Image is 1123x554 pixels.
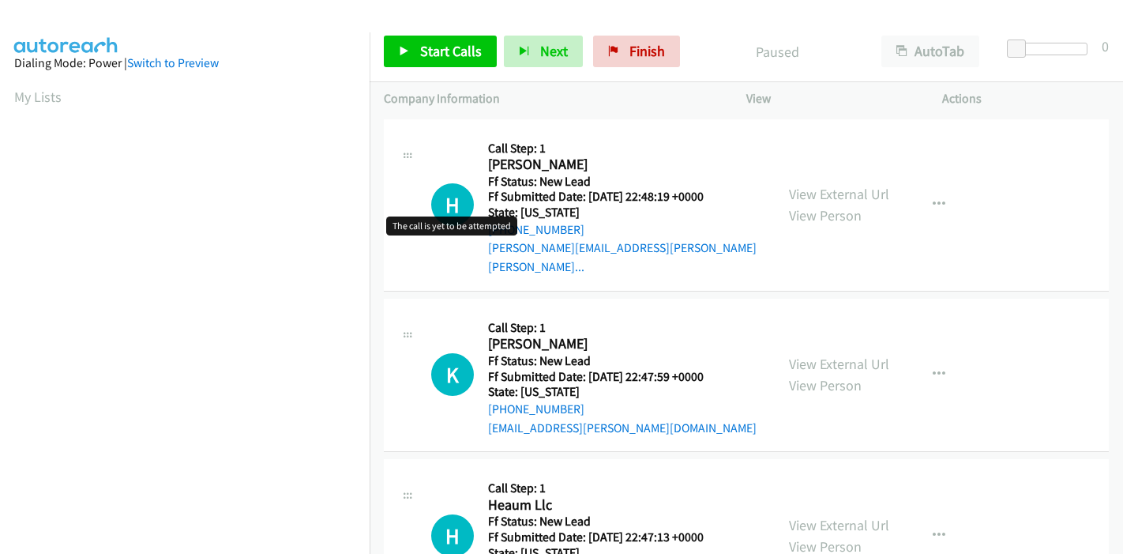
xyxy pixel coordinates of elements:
[488,420,757,435] a: [EMAIL_ADDRESS][PERSON_NAME][DOMAIN_NAME]
[488,514,723,530] h5: Ff Status: New Lead
[14,54,355,73] div: Dialing Mode: Power |
[386,217,517,236] div: The call is yet to be attempted
[593,36,680,67] a: Finish
[488,530,723,545] h5: Ff Submitted Date: [DATE] 22:47:13 +0000
[789,516,889,534] a: View External Url
[488,189,761,205] h5: Ff Submitted Date: [DATE] 22:48:19 +0000
[14,88,62,106] a: My Lists
[127,55,219,70] a: Switch to Preview
[789,376,862,394] a: View Person
[540,42,568,60] span: Next
[488,384,757,400] h5: State: [US_STATE]
[1015,43,1087,55] div: Delay between calls (in seconds)
[488,481,723,496] h5: Call Step: 1
[942,89,1110,108] p: Actions
[488,222,584,237] a: [PHONE_NUMBER]
[789,206,862,224] a: View Person
[504,36,583,67] button: Next
[789,355,889,373] a: View External Url
[488,401,584,416] a: [PHONE_NUMBER]
[384,89,718,108] p: Company Information
[488,156,723,174] h2: [PERSON_NAME]
[1102,36,1109,57] div: 0
[488,320,757,336] h5: Call Step: 1
[420,42,482,60] span: Start Calls
[488,174,761,190] h5: Ff Status: New Lead
[431,353,474,396] h1: K
[488,141,761,156] h5: Call Step: 1
[629,42,665,60] span: Finish
[488,496,723,514] h2: Heaum Llc
[431,183,474,226] h1: H
[881,36,979,67] button: AutoTab
[488,353,757,369] h5: Ff Status: New Lead
[746,89,914,108] p: View
[701,41,853,62] p: Paused
[488,240,757,274] a: [PERSON_NAME][EMAIL_ADDRESS][PERSON_NAME][PERSON_NAME]...
[789,185,889,203] a: View External Url
[488,369,757,385] h5: Ff Submitted Date: [DATE] 22:47:59 +0000
[488,205,761,220] h5: State: [US_STATE]
[384,36,497,67] a: Start Calls
[488,335,723,353] h2: [PERSON_NAME]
